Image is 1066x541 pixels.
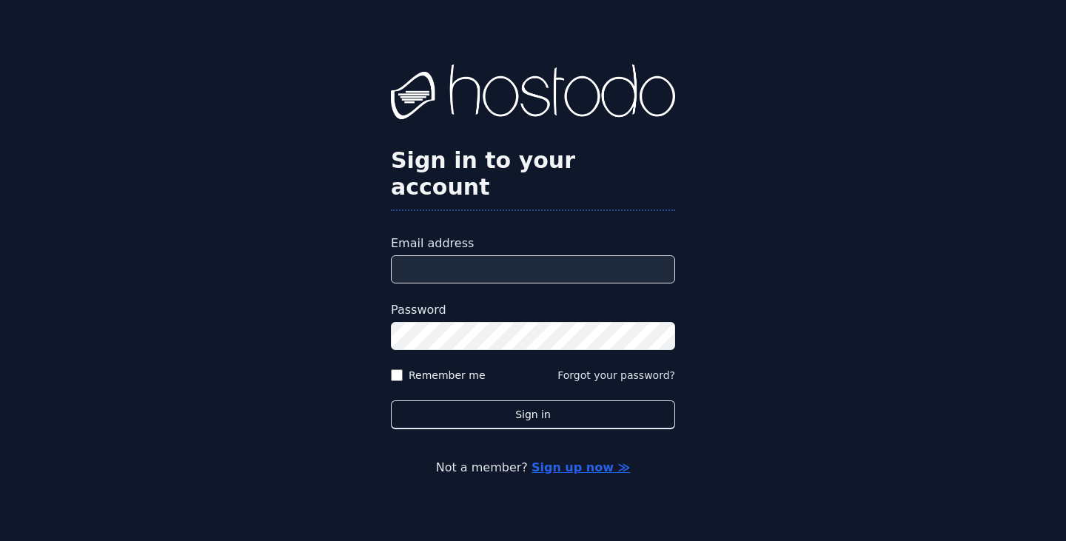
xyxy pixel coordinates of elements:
img: Hostodo [391,64,675,124]
label: Email address [391,235,675,252]
button: Sign in [391,400,675,429]
h2: Sign in to your account [391,147,675,201]
label: Password [391,301,675,319]
a: Sign up now ≫ [532,460,630,474]
p: Not a member? [71,459,995,477]
label: Remember me [409,368,486,383]
button: Forgot your password? [557,368,675,383]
